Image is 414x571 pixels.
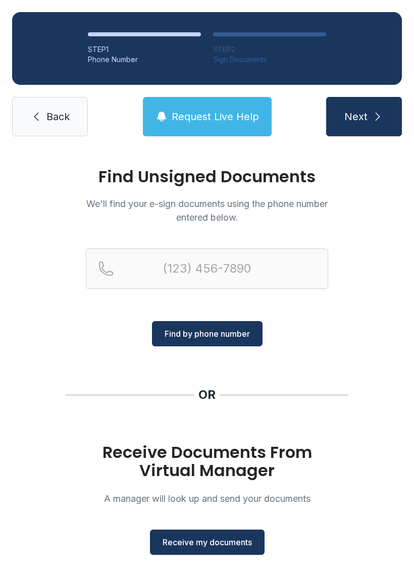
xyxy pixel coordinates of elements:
[46,110,70,124] span: Back
[88,55,201,65] div: Phone Number
[165,328,250,340] span: Find by phone number
[172,110,259,124] span: Request Live Help
[213,55,326,65] div: Sign Documents
[88,44,201,55] div: STEP 1
[213,44,326,55] div: STEP 2
[86,248,328,289] input: Reservation phone number
[86,169,328,185] h1: Find Unsigned Documents
[163,536,252,548] span: Receive my documents
[86,197,328,224] p: We'll find your e-sign documents using the phone number entered below.
[344,110,368,124] span: Next
[198,387,216,403] div: OR
[86,492,328,505] p: A manager will look up and send your documents
[86,443,328,480] h1: Receive Documents From Virtual Manager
